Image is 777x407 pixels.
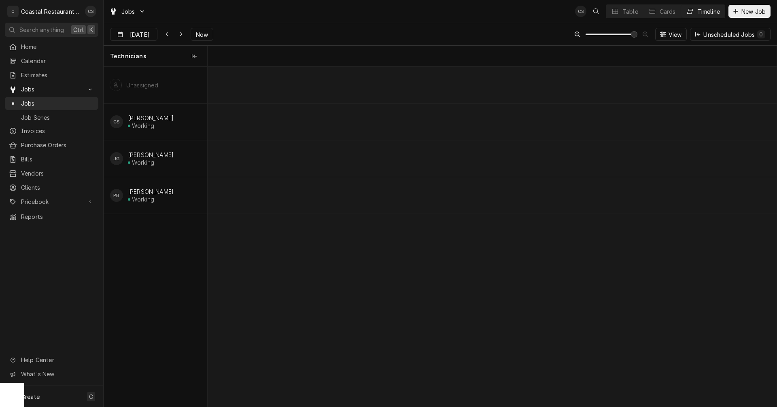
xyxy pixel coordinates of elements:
[5,23,98,37] button: Search anythingCtrlK
[5,153,98,166] a: Bills
[690,28,771,41] button: Unscheduled Jobs0
[21,141,94,149] span: Purchase Orders
[660,7,676,16] div: Cards
[740,7,767,16] span: New Job
[21,155,94,163] span: Bills
[667,30,684,39] span: View
[590,5,603,18] button: Open search
[89,392,93,401] span: C
[21,113,94,122] span: Job Series
[19,25,64,34] span: Search anything
[21,183,94,192] span: Clients
[132,159,154,166] div: Working
[191,28,213,41] button: Now
[85,6,96,17] div: Chris Sockriter's Avatar
[21,42,94,51] span: Home
[110,52,146,60] span: Technicians
[5,40,98,53] a: Home
[104,46,207,67] div: Technicians column. SPACE for context menu
[5,97,98,110] a: Jobs
[5,124,98,138] a: Invoices
[110,115,123,128] div: Chris Sockriter's Avatar
[703,30,765,39] div: Unscheduled Jobs
[21,169,94,178] span: Vendors
[21,85,82,93] span: Jobs
[759,30,764,38] div: 0
[128,188,174,195] div: [PERSON_NAME]
[575,6,586,17] div: Chris Sockriter's Avatar
[697,7,720,16] div: Timeline
[5,195,98,208] a: Go to Pricebook
[728,5,771,18] button: New Job
[21,356,93,364] span: Help Center
[106,5,149,18] a: Go to Jobs
[110,152,123,165] div: James Gatton's Avatar
[5,367,98,381] a: Go to What's New
[5,138,98,152] a: Purchase Orders
[110,115,123,128] div: CS
[5,353,98,367] a: Go to Help Center
[132,196,154,203] div: Working
[128,151,174,158] div: [PERSON_NAME]
[5,167,98,180] a: Vendors
[5,181,98,194] a: Clients
[21,197,82,206] span: Pricebook
[21,99,94,108] span: Jobs
[194,30,210,39] span: Now
[126,82,159,89] div: Unassigned
[85,6,96,17] div: CS
[21,127,94,135] span: Invoices
[110,152,123,165] div: JG
[622,7,638,16] div: Table
[104,67,207,407] div: left
[21,393,40,400] span: Create
[21,212,94,221] span: Reports
[21,370,93,378] span: What's New
[5,68,98,82] a: Estimates
[5,83,98,96] a: Go to Jobs
[5,54,98,68] a: Calendar
[89,25,93,34] span: K
[21,7,81,16] div: Coastal Restaurant Repair
[132,122,154,129] div: Working
[5,210,98,223] a: Reports
[110,28,157,41] button: [DATE]
[575,6,586,17] div: CS
[21,57,94,65] span: Calendar
[655,28,687,41] button: View
[5,111,98,124] a: Job Series
[7,6,19,17] div: C
[73,25,84,34] span: Ctrl
[110,189,123,202] div: Phill Blush's Avatar
[121,7,135,16] span: Jobs
[128,114,174,121] div: [PERSON_NAME]
[110,189,123,202] div: PB
[21,71,94,79] span: Estimates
